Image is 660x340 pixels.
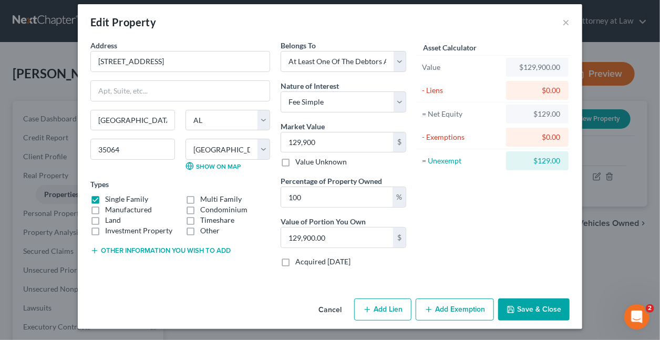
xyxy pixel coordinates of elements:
[17,195,99,201] div: [PERSON_NAME] • [DATE]
[281,132,393,152] input: 0.00
[562,16,570,28] button: ×
[105,225,172,236] label: Investment Property
[624,304,649,329] iframe: Intercom live chat
[281,187,393,207] input: 0.00
[91,81,270,101] input: Apt, Suite, etc...
[393,228,406,248] div: $
[17,115,164,187] div: The court has added a new Credit Counseling Field that we need to update upon filing. Please remo...
[105,204,152,215] label: Manufactured
[90,246,231,255] button: Other information you wish to add
[498,298,570,321] button: Save & Close
[8,83,172,193] div: 🚨ATTN: [GEOGRAPHIC_DATA] of [US_STATE]The court has added a new Credit Counseling Field that we n...
[200,225,220,236] label: Other
[51,13,98,24] p: Active 3h ago
[7,4,27,24] button: go back
[50,260,58,268] button: Upload attachment
[51,5,119,13] h1: [PERSON_NAME]
[281,176,382,187] label: Percentage of Property Owned
[185,162,241,170] a: Show on Map
[422,62,501,73] div: Value
[9,238,201,255] textarea: Message…
[200,204,247,215] label: Condominium
[646,304,654,313] span: 2
[281,121,325,132] label: Market Value
[295,256,350,267] label: Acquired [DATE]
[514,62,560,73] div: $129,900.00
[67,260,75,268] button: Start recording
[393,187,406,207] div: %
[16,260,25,268] button: Emoji picker
[90,41,117,50] span: Address
[422,132,501,142] div: - Exemptions
[422,109,501,119] div: = Net Equity
[184,4,203,23] div: Close
[180,255,197,272] button: Send a message…
[90,139,175,160] input: Enter zip...
[514,109,560,119] div: $129.00
[514,132,560,142] div: $0.00
[393,132,406,152] div: $
[164,4,184,24] button: Home
[514,156,560,166] div: $129.00
[17,89,150,108] b: 🚨ATTN: [GEOGRAPHIC_DATA] of [US_STATE]
[30,6,47,23] img: Profile image for Katie
[423,42,477,53] label: Asset Calculator
[281,228,393,248] input: 0.00
[422,85,501,96] div: - Liens
[310,300,350,321] button: Cancel
[105,215,121,225] label: Land
[91,51,270,71] input: Enter address...
[354,298,411,321] button: Add Lien
[105,194,148,204] label: Single Family
[91,110,174,130] input: Enter city...
[200,215,234,225] label: Timeshare
[281,80,339,91] label: Nature of Interest
[8,83,202,216] div: Katie says…
[33,260,42,268] button: Gif picker
[200,194,242,204] label: Multi Family
[281,41,316,50] span: Belongs To
[416,298,494,321] button: Add Exemption
[422,156,501,166] div: = Unexempt
[90,179,109,190] label: Types
[295,157,347,167] label: Value Unknown
[514,85,560,96] div: $0.00
[90,15,156,29] div: Edit Property
[281,216,366,227] label: Value of Portion You Own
